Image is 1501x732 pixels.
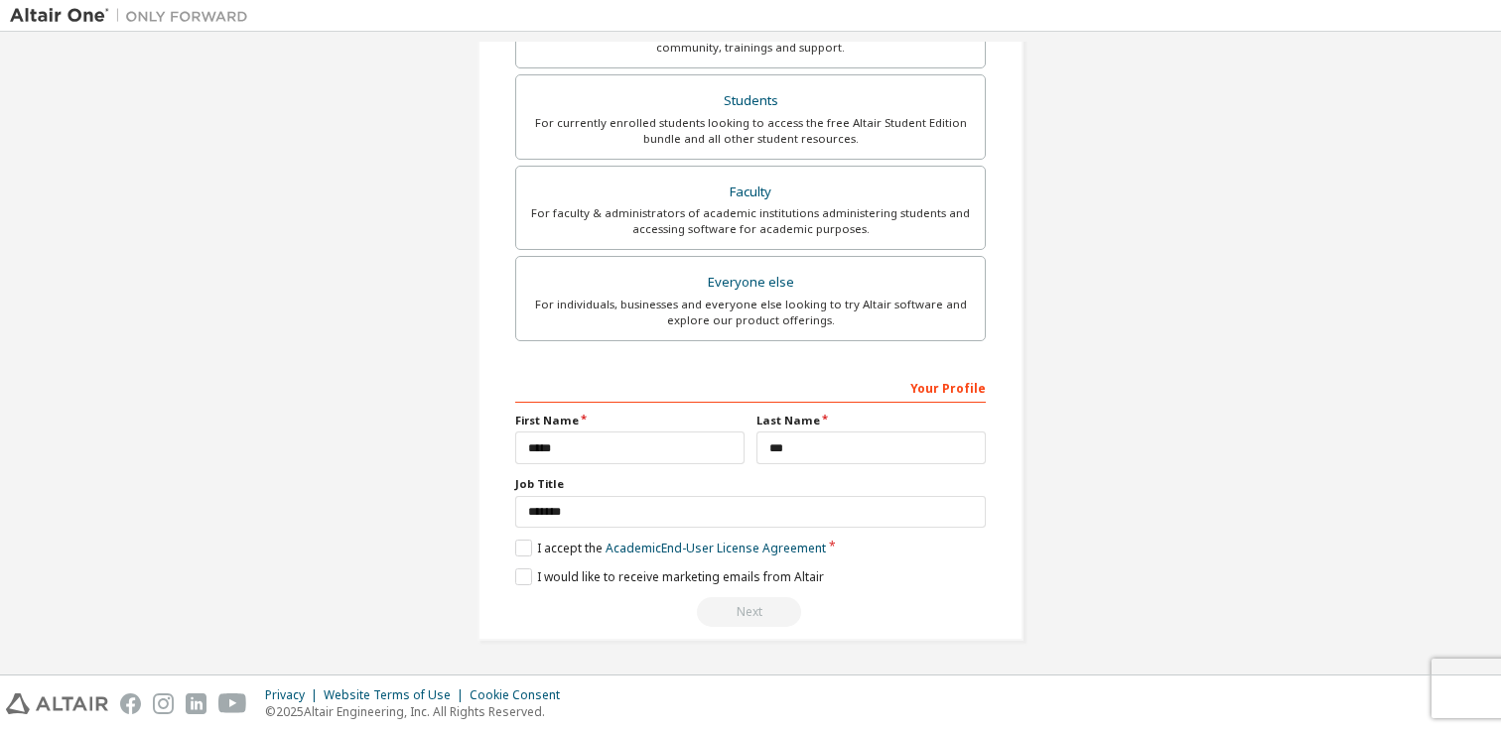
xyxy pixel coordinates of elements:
div: For individuals, businesses and everyone else looking to try Altair software and explore our prod... [528,297,973,328]
img: facebook.svg [120,693,141,714]
label: I accept the [515,540,826,556]
img: instagram.svg [153,693,174,714]
div: Website Terms of Use [324,687,470,703]
div: For faculty & administrators of academic institutions administering students and accessing softwa... [528,205,973,237]
a: Academic End-User License Agreement [606,540,826,556]
img: youtube.svg [218,693,247,714]
p: © 2025 Altair Engineering, Inc. All Rights Reserved. [265,703,572,720]
div: Read and acccept EULA to continue [515,597,986,627]
div: Your Profile [515,371,986,403]
div: For currently enrolled students looking to access the free Altair Student Edition bundle and all ... [528,115,973,147]
label: Job Title [515,476,986,492]
div: Students [528,87,973,115]
label: First Name [515,413,745,428]
div: Privacy [265,687,324,703]
img: linkedin.svg [186,693,206,714]
div: Faculty [528,179,973,206]
img: Altair One [10,6,258,26]
div: Everyone else [528,269,973,297]
div: Cookie Consent [470,687,572,703]
label: Last Name [756,413,986,428]
img: altair_logo.svg [6,693,108,714]
label: I would like to receive marketing emails from Altair [515,568,824,585]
